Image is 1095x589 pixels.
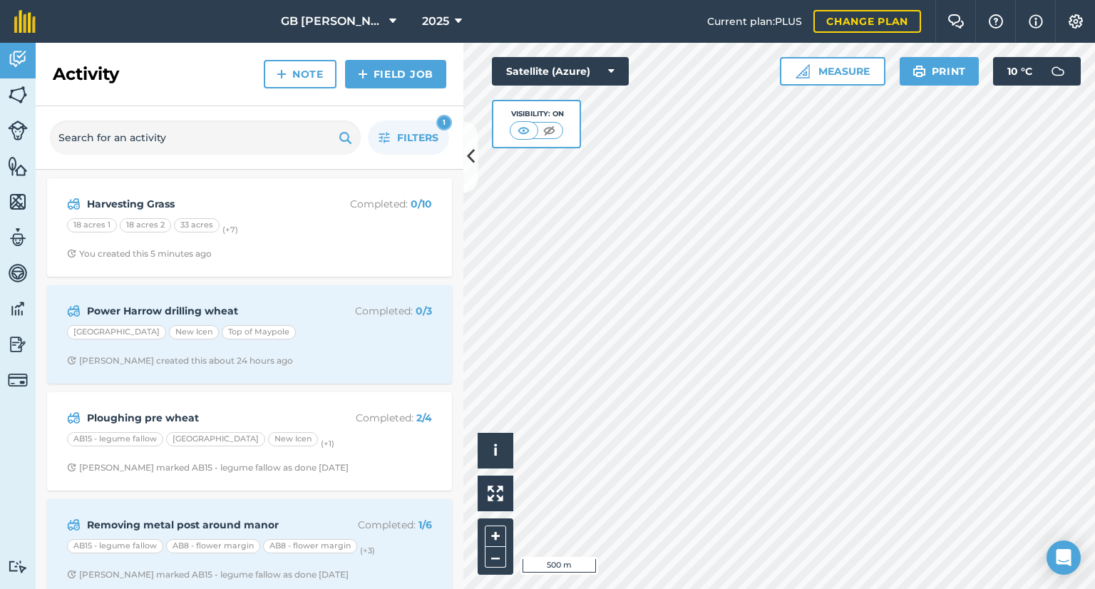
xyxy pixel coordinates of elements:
div: 1 [436,115,452,130]
div: Open Intercom Messenger [1047,541,1081,575]
img: svg+xml;base64,PD94bWwgdmVyc2lvbj0iMS4wIiBlbmNvZGluZz0idXRmLTgiPz4KPCEtLSBHZW5lcmF0b3I6IEFkb2JlIE... [8,334,28,355]
span: i [493,441,498,459]
div: New Icen [169,325,219,339]
img: svg+xml;base64,PD94bWwgdmVyc2lvbj0iMS4wIiBlbmNvZGluZz0idXRmLTgiPz4KPCEtLSBHZW5lcmF0b3I6IEFkb2JlIE... [8,121,28,140]
img: svg+xml;base64,PD94bWwgdmVyc2lvbj0iMS4wIiBlbmNvZGluZz0idXRmLTgiPz4KPCEtLSBHZW5lcmF0b3I6IEFkb2JlIE... [67,195,81,212]
button: 10 °C [993,57,1081,86]
img: Four arrows, one pointing top left, one top right, one bottom right and the last bottom left [488,486,503,501]
p: Completed : [319,303,432,319]
img: svg+xml;base64,PD94bWwgdmVyc2lvbj0iMS4wIiBlbmNvZGluZz0idXRmLTgiPz4KPCEtLSBHZW5lcmF0b3I6IEFkb2JlIE... [8,560,28,573]
img: svg+xml;base64,PD94bWwgdmVyc2lvbj0iMS4wIiBlbmNvZGluZz0idXRmLTgiPz4KPCEtLSBHZW5lcmF0b3I6IEFkb2JlIE... [8,262,28,284]
img: svg+xml;base64,PD94bWwgdmVyc2lvbj0iMS4wIiBlbmNvZGluZz0idXRmLTgiPz4KPCEtLSBHZW5lcmF0b3I6IEFkb2JlIE... [1044,57,1072,86]
a: Harvesting GrassCompleted: 0/1018 acres 118 acres 233 acres(+7)Clock with arrow pointing clockwis... [56,187,443,268]
strong: Ploughing pre wheat [87,410,313,426]
span: Filters [397,130,438,145]
img: svg+xml;base64,PHN2ZyB4bWxucz0iaHR0cDovL3d3dy53My5vcmcvMjAwMC9zdmciIHdpZHRoPSI1MCIgaGVpZ2h0PSI0MC... [540,123,558,138]
button: – [485,547,506,568]
img: Two speech bubbles overlapping with the left bubble in the forefront [947,14,965,29]
div: [PERSON_NAME] created this about 24 hours ago [67,355,293,367]
div: AB15 - legume fallow [67,539,163,553]
img: svg+xml;base64,PHN2ZyB4bWxucz0iaHR0cDovL3d3dy53My5vcmcvMjAwMC9zdmciIHdpZHRoPSIxNyIgaGVpZ2h0PSIxNy... [1029,13,1043,30]
input: Search for an activity [50,121,361,155]
img: svg+xml;base64,PHN2ZyB4bWxucz0iaHR0cDovL3d3dy53My5vcmcvMjAwMC9zdmciIHdpZHRoPSI1MCIgaGVpZ2h0PSI0MC... [515,123,533,138]
img: svg+xml;base64,PHN2ZyB4bWxucz0iaHR0cDovL3d3dy53My5vcmcvMjAwMC9zdmciIHdpZHRoPSIxOSIgaGVpZ2h0PSIyNC... [339,129,352,146]
span: GB [PERSON_NAME] Farms [281,13,384,30]
button: Print [900,57,980,86]
img: Clock with arrow pointing clockwise [67,570,76,579]
div: [GEOGRAPHIC_DATA] [67,325,166,339]
div: Visibility: On [510,108,564,120]
a: Power Harrow drilling wheatCompleted: 0/3[GEOGRAPHIC_DATA]New IcenTop of MaypoleClock with arrow ... [56,294,443,375]
div: AB8 - flower margin [263,539,357,553]
img: Ruler icon [796,64,810,78]
div: 18 acres 2 [120,218,171,232]
div: [GEOGRAPHIC_DATA] [166,432,265,446]
div: AB15 - legume fallow [67,432,163,446]
strong: 2 / 4 [416,411,432,424]
button: Satellite (Azure) [492,57,629,86]
div: New Icen [268,432,318,446]
div: 18 acres 1 [67,218,117,232]
a: Change plan [813,10,921,33]
a: Field Job [345,60,446,88]
img: svg+xml;base64,PHN2ZyB4bWxucz0iaHR0cDovL3d3dy53My5vcmcvMjAwMC9zdmciIHdpZHRoPSI1NiIgaGVpZ2h0PSI2MC... [8,84,28,106]
img: A cog icon [1067,14,1084,29]
p: Completed : [319,196,432,212]
button: i [478,433,513,468]
img: svg+xml;base64,PD94bWwgdmVyc2lvbj0iMS4wIiBlbmNvZGluZz0idXRmLTgiPz4KPCEtLSBHZW5lcmF0b3I6IEFkb2JlIE... [67,302,81,319]
strong: 1 / 6 [418,518,432,531]
img: svg+xml;base64,PHN2ZyB4bWxucz0iaHR0cDovL3d3dy53My5vcmcvMjAwMC9zdmciIHdpZHRoPSIxOSIgaGVpZ2h0PSIyNC... [912,63,926,80]
img: svg+xml;base64,PD94bWwgdmVyc2lvbj0iMS4wIiBlbmNvZGluZz0idXRmLTgiPz4KPCEtLSBHZW5lcmF0b3I6IEFkb2JlIE... [8,227,28,248]
div: 33 acres [174,218,220,232]
div: [PERSON_NAME] marked AB15 - legume fallow as done [DATE] [67,569,349,580]
span: 2025 [422,13,449,30]
p: Completed : [319,410,432,426]
strong: Power Harrow drilling wheat [87,303,313,319]
img: Clock with arrow pointing clockwise [67,463,76,472]
button: + [485,526,506,547]
a: Removing metal post around manorCompleted: 1/6AB15 - legume fallowAB8 - flower marginAB8 - flower... [56,508,443,589]
img: svg+xml;base64,PD94bWwgdmVyc2lvbj0iMS4wIiBlbmNvZGluZz0idXRmLTgiPz4KPCEtLSBHZW5lcmF0b3I6IEFkb2JlIE... [8,48,28,70]
img: svg+xml;base64,PHN2ZyB4bWxucz0iaHR0cDovL3d3dy53My5vcmcvMjAwMC9zdmciIHdpZHRoPSI1NiIgaGVpZ2h0PSI2MC... [8,191,28,212]
p: Completed : [319,517,432,533]
button: Measure [780,57,885,86]
img: svg+xml;base64,PD94bWwgdmVyc2lvbj0iMS4wIiBlbmNvZGluZz0idXRmLTgiPz4KPCEtLSBHZW5lcmF0b3I6IEFkb2JlIE... [8,298,28,319]
img: svg+xml;base64,PD94bWwgdmVyc2lvbj0iMS4wIiBlbmNvZGluZz0idXRmLTgiPz4KPCEtLSBHZW5lcmF0b3I6IEFkb2JlIE... [67,409,81,426]
img: A question mark icon [987,14,1004,29]
img: svg+xml;base64,PHN2ZyB4bWxucz0iaHR0cDovL3d3dy53My5vcmcvMjAwMC9zdmciIHdpZHRoPSIxNCIgaGVpZ2h0PSIyNC... [358,66,368,83]
div: Top of Maypole [222,325,296,339]
a: Ploughing pre wheatCompleted: 2/4AB15 - legume fallow[GEOGRAPHIC_DATA]New Icen(+1)Clock with arro... [56,401,443,482]
img: svg+xml;base64,PD94bWwgdmVyc2lvbj0iMS4wIiBlbmNvZGluZz0idXRmLTgiPz4KPCEtLSBHZW5lcmF0b3I6IEFkb2JlIE... [8,370,28,390]
h2: Activity [53,63,119,86]
img: fieldmargin Logo [14,10,36,33]
a: Note [264,60,336,88]
div: AB8 - flower margin [166,539,260,553]
img: svg+xml;base64,PHN2ZyB4bWxucz0iaHR0cDovL3d3dy53My5vcmcvMjAwMC9zdmciIHdpZHRoPSIxNCIgaGVpZ2h0PSIyNC... [277,66,287,83]
small: (+ 1 ) [321,439,334,449]
img: Clock with arrow pointing clockwise [67,356,76,365]
div: [PERSON_NAME] marked AB15 - legume fallow as done [DATE] [67,462,349,473]
strong: Removing metal post around manor [87,517,313,533]
small: (+ 3 ) [360,546,375,555]
img: svg+xml;base64,PD94bWwgdmVyc2lvbj0iMS4wIiBlbmNvZGluZz0idXRmLTgiPz4KPCEtLSBHZW5lcmF0b3I6IEFkb2JlIE... [67,516,81,533]
span: Current plan : PLUS [707,14,802,29]
img: svg+xml;base64,PHN2ZyB4bWxucz0iaHR0cDovL3d3dy53My5vcmcvMjAwMC9zdmciIHdpZHRoPSI1NiIgaGVpZ2h0PSI2MC... [8,155,28,177]
strong: 0 / 10 [411,198,432,210]
img: Clock with arrow pointing clockwise [67,249,76,258]
small: (+ 7 ) [222,225,238,235]
button: Filters [368,121,449,155]
strong: 0 / 3 [416,304,432,317]
span: 10 ° C [1007,57,1032,86]
strong: Harvesting Grass [87,196,313,212]
div: You created this 5 minutes ago [67,248,212,260]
